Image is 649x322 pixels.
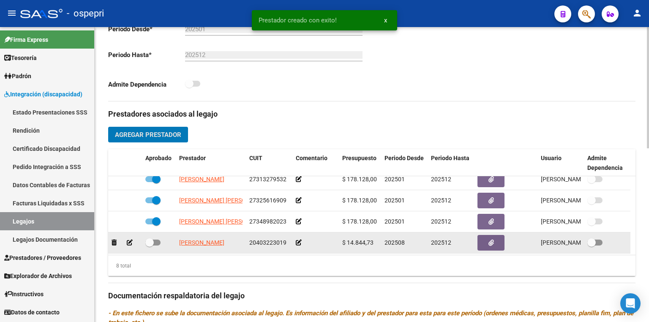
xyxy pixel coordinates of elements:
[342,197,377,204] span: $ 178.128,00
[108,127,188,142] button: Agregar Prestador
[431,176,451,183] span: 202512
[142,149,176,177] datatable-header-cell: Aprobado
[249,155,262,161] span: CUIT
[384,197,405,204] span: 202501
[67,4,104,23] span: - ospepri
[342,218,377,225] span: $ 178.128,00
[537,149,584,177] datatable-header-cell: Usuario
[541,239,607,246] span: [PERSON_NAME] [DATE]
[4,35,48,44] span: Firma Express
[4,71,31,81] span: Padrón
[249,218,286,225] span: 27348982023
[342,239,374,246] span: $ 14.844,73
[431,155,469,161] span: Periodo Hasta
[108,50,185,60] p: Periodo Hasta
[431,218,451,225] span: 202512
[4,271,72,281] span: Explorador de Archivos
[428,149,474,177] datatable-header-cell: Periodo Hasta
[4,308,60,317] span: Datos de contacto
[259,16,337,25] span: Prestador creado con exito!
[108,261,131,270] div: 8 total
[292,149,339,177] datatable-header-cell: Comentario
[384,16,387,24] span: x
[108,290,635,302] h3: Documentación respaldatoria del legajo
[179,197,271,204] span: [PERSON_NAME] [PERSON_NAME]
[296,155,327,161] span: Comentario
[249,239,286,246] span: 20403223019
[4,289,44,299] span: Instructivos
[179,155,206,161] span: Prestador
[381,149,428,177] datatable-header-cell: Periodo Desde
[176,149,246,177] datatable-header-cell: Prestador
[632,8,642,18] mat-icon: person
[7,8,17,18] mat-icon: menu
[541,218,607,225] span: [PERSON_NAME] [DATE]
[587,155,623,171] span: Admite Dependencia
[384,239,405,246] span: 202508
[179,239,224,246] span: [PERSON_NAME]
[541,155,562,161] span: Usuario
[108,25,185,34] p: Periodo Desde
[541,176,607,183] span: [PERSON_NAME] [DATE]
[620,293,641,314] div: Open Intercom Messenger
[431,197,451,204] span: 202512
[115,131,181,139] span: Agregar Prestador
[4,90,82,99] span: Integración (discapacidad)
[342,155,376,161] span: Presupuesto
[108,80,185,89] p: Admite Dependencia
[108,108,635,120] h3: Prestadores asociados al legajo
[4,53,37,63] span: Tesorería
[584,149,630,177] datatable-header-cell: Admite Dependencia
[179,218,271,225] span: [PERSON_NAME] [PERSON_NAME]
[342,176,377,183] span: $ 178.128,00
[339,149,381,177] datatable-header-cell: Presupuesto
[431,239,451,246] span: 202512
[541,197,607,204] span: [PERSON_NAME] [DATE]
[4,253,81,262] span: Prestadores / Proveedores
[384,218,405,225] span: 202501
[179,176,224,183] span: [PERSON_NAME]
[145,155,172,161] span: Aprobado
[384,176,405,183] span: 202501
[249,176,286,183] span: 27313279532
[384,155,424,161] span: Periodo Desde
[249,197,286,204] span: 27325616909
[377,13,394,28] button: x
[246,149,292,177] datatable-header-cell: CUIT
